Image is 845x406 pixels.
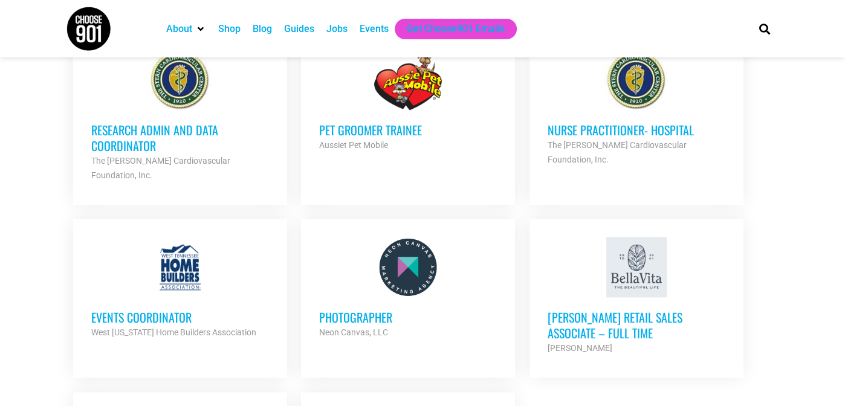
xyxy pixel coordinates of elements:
[91,122,269,153] h3: Research Admin and Data Coordinator
[407,22,505,36] a: Get Choose901 Emails
[319,140,388,150] strong: Aussiet Pet Mobile
[548,343,612,353] strong: [PERSON_NAME]
[91,327,256,337] strong: West [US_STATE] Home Builders Association
[548,309,725,341] h3: [PERSON_NAME] Retail Sales Associate – Full Time
[160,19,212,39] div: About
[319,327,388,337] strong: Neon Canvas, LLC
[253,22,272,36] a: Blog
[73,31,287,201] a: Research Admin and Data Coordinator The [PERSON_NAME] Cardiovascular Foundation, Inc.
[360,22,389,36] a: Events
[160,19,738,39] nav: Main nav
[91,309,269,325] h3: Events Coordinator
[529,219,743,373] a: [PERSON_NAME] Retail Sales Associate – Full Time [PERSON_NAME]
[73,219,287,358] a: Events Coordinator West [US_STATE] Home Builders Association
[529,31,743,185] a: Nurse Practitioner- Hospital The [PERSON_NAME] Cardiovascular Foundation, Inc.
[548,140,687,164] strong: The [PERSON_NAME] Cardiovascular Foundation, Inc.
[284,22,314,36] a: Guides
[218,22,241,36] a: Shop
[91,156,230,180] strong: The [PERSON_NAME] Cardiovascular Foundation, Inc.
[301,31,515,170] a: Pet Groomer Trainee Aussiet Pet Mobile
[326,22,348,36] a: Jobs
[548,122,725,138] h3: Nurse Practitioner- Hospital
[166,22,192,36] a: About
[754,19,774,39] div: Search
[319,309,497,325] h3: Photographer
[301,219,515,358] a: Photographer Neon Canvas, LLC
[319,122,497,138] h3: Pet Groomer Trainee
